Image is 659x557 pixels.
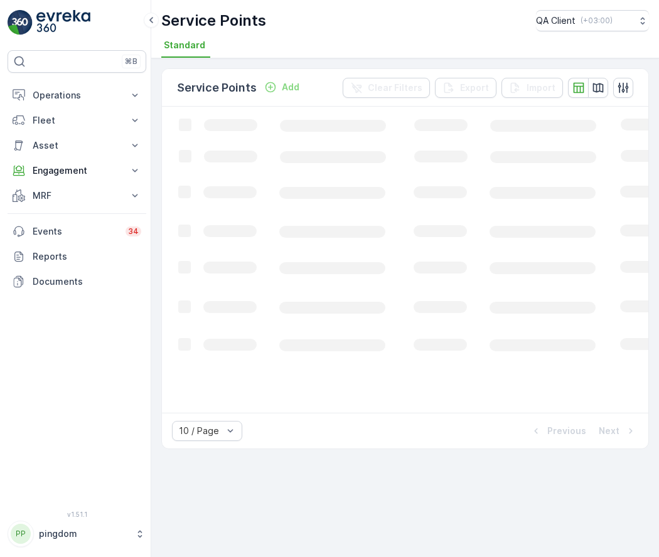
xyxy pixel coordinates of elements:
span: Standard [164,39,205,51]
button: Add [259,80,304,95]
button: Export [435,78,496,98]
p: 34 [128,226,139,236]
p: Next [599,425,619,437]
img: logo [8,10,33,35]
p: Export [460,82,489,94]
a: Reports [8,244,146,269]
button: Next [597,423,638,438]
p: Asset [33,139,121,152]
p: Fleet [33,114,121,127]
p: Documents [33,275,141,288]
a: Events34 [8,219,146,244]
p: Clear Filters [368,82,422,94]
p: Operations [33,89,121,102]
p: Reports [33,250,141,263]
button: Asset [8,133,146,158]
p: ⌘B [125,56,137,66]
img: logo_light-DOdMpM7g.png [36,10,90,35]
p: ( +03:00 ) [581,16,613,26]
button: Operations [8,83,146,108]
p: Previous [547,425,586,437]
p: MRF [33,189,121,202]
p: Events [33,225,118,238]
button: Previous [528,423,587,438]
button: QA Client(+03:00) [536,10,649,31]
div: PP [11,524,31,544]
button: Fleet [8,108,146,133]
button: Clear Filters [343,78,430,98]
p: Add [282,81,299,93]
p: pingdom [39,528,129,540]
p: QA Client [536,14,576,27]
p: Service Points [161,11,266,31]
a: Documents [8,269,146,294]
button: PPpingdom [8,521,146,547]
p: Service Points [177,79,257,97]
button: Import [501,78,563,98]
p: Engagement [33,164,121,177]
button: MRF [8,183,146,208]
p: Import [527,82,555,94]
button: Engagement [8,158,146,183]
span: v 1.51.1 [8,511,146,518]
